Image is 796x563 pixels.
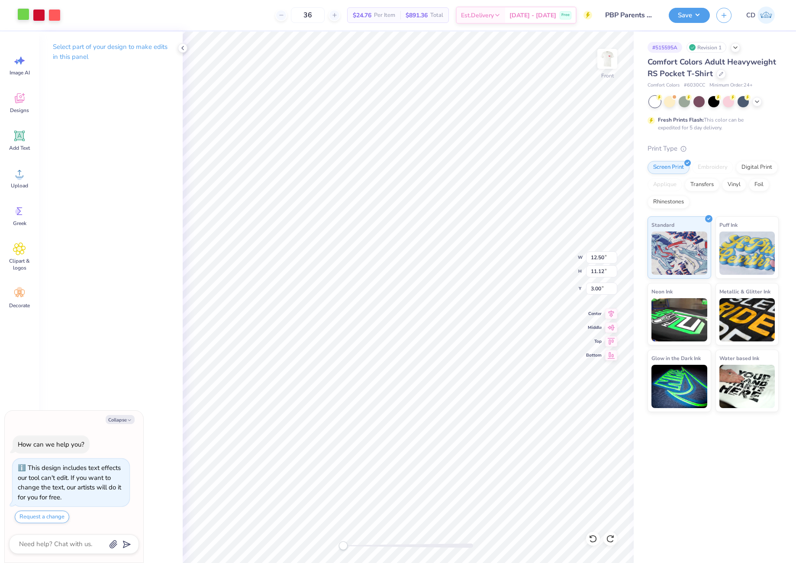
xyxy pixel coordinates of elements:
input: Untitled Design [599,6,662,24]
div: Digital Print [736,161,778,174]
span: Image AI [10,69,30,76]
span: Add Text [9,145,30,151]
span: Water based Ink [719,354,759,363]
img: Neon Ink [651,298,707,341]
span: Center [586,310,602,317]
div: How can we help you? [18,440,84,449]
span: [DATE] - [DATE] [509,11,556,20]
div: Rhinestones [648,196,690,209]
span: Metallic & Glitter Ink [719,287,770,296]
p: Select part of your design to make edits in this panel [53,42,169,62]
img: Puff Ink [719,232,775,275]
span: Clipart & logos [5,257,34,271]
div: Front [601,72,614,80]
div: Foil [749,178,769,191]
div: Transfers [685,178,719,191]
span: Comfort Colors [648,82,680,89]
button: Save [669,8,710,23]
span: # 6030CC [684,82,705,89]
span: $24.76 [353,11,371,20]
img: Water based Ink [719,365,775,408]
div: This design includes text effects our tool can't edit. If you want to change the text, our artist... [18,463,121,502]
span: Top [586,338,602,345]
div: Revision 1 [686,42,726,53]
span: Middle [586,324,602,331]
input: – – [291,7,325,23]
button: Request a change [15,511,69,523]
span: Glow in the Dark Ink [651,354,701,363]
div: Vinyl [722,178,746,191]
span: Comfort Colors Adult Heavyweight RS Pocket T-Shirt [648,57,776,79]
span: Greek [13,220,26,227]
span: Designs [10,107,29,114]
img: Standard [651,232,707,275]
a: CD [742,6,779,24]
span: Puff Ink [719,220,738,229]
span: Decorate [9,302,30,309]
div: Accessibility label [339,541,348,550]
span: Per Item [374,11,395,20]
span: CD [746,10,755,20]
span: Bottom [586,352,602,359]
span: Est. Delivery [461,11,494,20]
div: Screen Print [648,161,690,174]
span: Neon Ink [651,287,673,296]
img: Glow in the Dark Ink [651,365,707,408]
div: Embroidery [692,161,733,174]
img: Metallic & Glitter Ink [719,298,775,341]
strong: Fresh Prints Flash: [658,116,704,123]
div: # 515595A [648,42,682,53]
span: $891.36 [406,11,428,20]
div: Applique [648,178,682,191]
button: Collapse [106,415,135,424]
span: Upload [11,182,28,189]
span: Total [430,11,443,20]
span: Minimum Order: 24 + [709,82,753,89]
img: Front [599,50,616,68]
div: This color can be expedited for 5 day delivery. [658,116,764,132]
span: Free [561,12,570,18]
span: Standard [651,220,674,229]
div: Print Type [648,144,779,154]
img: Cedric Diasanta [757,6,775,24]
